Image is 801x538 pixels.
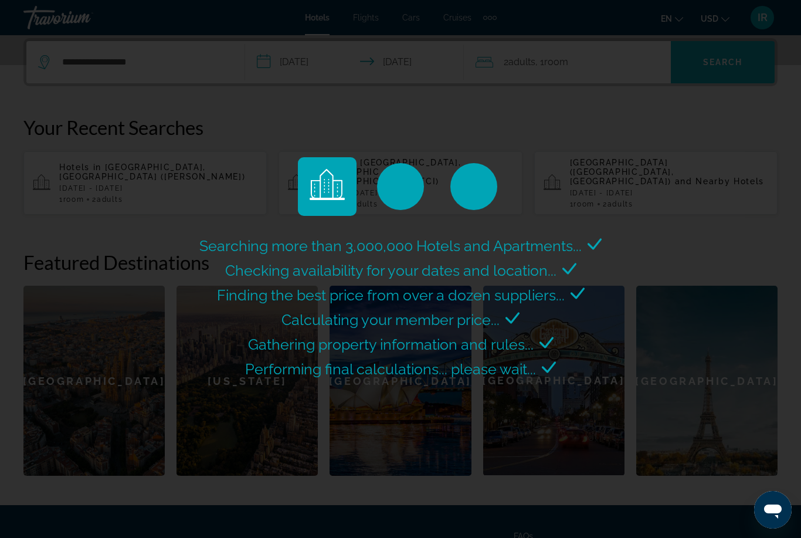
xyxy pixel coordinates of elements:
span: Checking availability for your dates and location... [225,262,556,279]
span: Searching more than 3,000,000 Hotels and Apartments... [199,237,582,255]
span: Gathering property information and rules... [248,336,534,353]
span: Calculating your member price... [281,311,500,329]
iframe: Кнопка запуска окна обмена сообщениями [754,491,792,529]
span: Performing final calculations... please wait... [245,360,536,378]
span: Finding the best price from over a dozen suppliers... [217,286,565,304]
